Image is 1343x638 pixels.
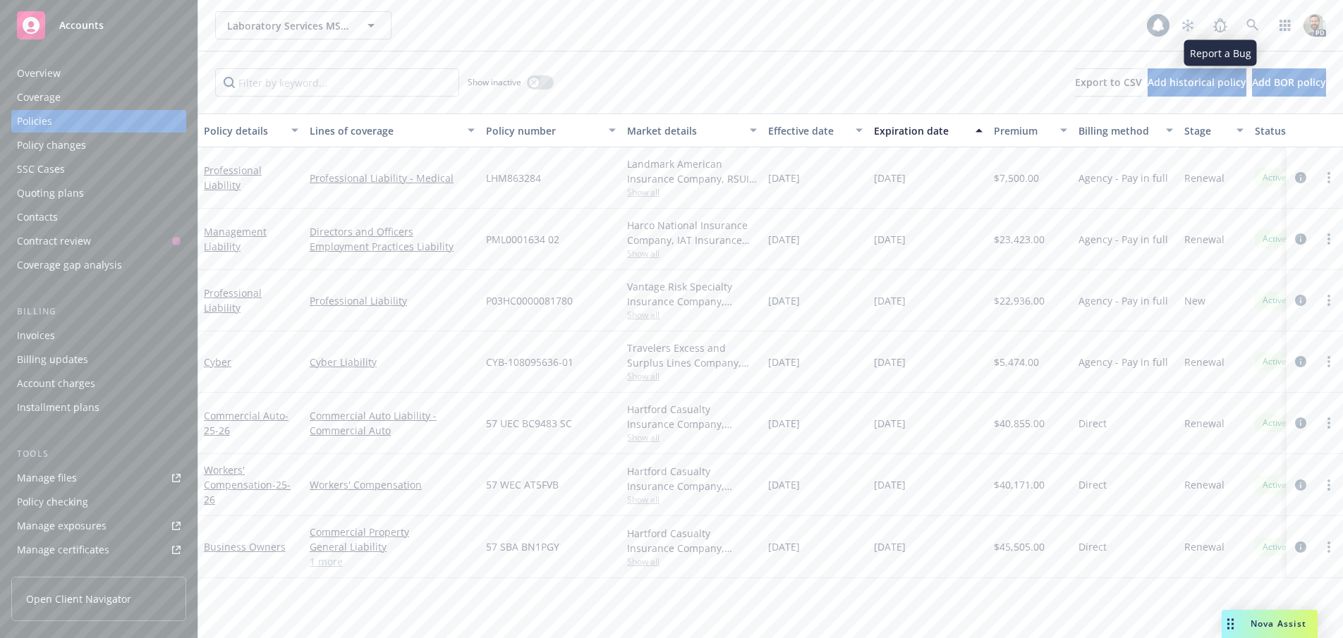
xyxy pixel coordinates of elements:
[1078,232,1168,247] span: Agency - Pay in full
[994,539,1045,554] span: $45,505.00
[204,164,262,192] a: Professional Liability
[468,76,521,88] span: Show inactive
[627,402,757,431] div: Hartford Casualty Insurance Company, Hartford Insurance Group
[1292,169,1309,186] a: circleInformation
[994,477,1045,492] span: $40,171.00
[1184,416,1224,431] span: Renewal
[1292,231,1309,247] a: circleInformation
[1260,417,1289,429] span: Active
[215,68,459,97] input: Filter by keyword...
[1078,355,1168,369] span: Agency - Pay in full
[1174,11,1202,39] a: Stop snowing
[1078,171,1168,185] span: Agency - Pay in full
[1206,11,1234,39] a: Report a Bug
[1320,415,1337,431] a: more
[11,134,186,157] a: Policy changes
[17,110,52,133] div: Policies
[874,171,906,185] span: [DATE]
[486,539,559,554] span: 57 SBA BN1PGY
[11,254,186,276] a: Coverage gap analysis
[11,62,186,85] a: Overview
[627,279,757,309] div: Vantage Risk Specialty Insurance Company, Vantage Risk, RT Specialty Insurance Services, LLC (RSG...
[627,526,757,556] div: Hartford Casualty Insurance Company, Hartford Insurance Group
[627,370,757,382] span: Show all
[768,355,800,369] span: [DATE]
[1252,75,1326,89] span: Add BOR policy
[310,477,475,492] a: Workers' Compensation
[1073,114,1179,147] button: Billing method
[1222,610,1318,638] button: Nova Assist
[1075,68,1142,97] button: Export to CSV
[227,18,349,33] span: Laboratory Services MSO LLC
[1320,169,1337,186] a: more
[310,355,475,369] a: Cyber Liability
[11,539,186,561] a: Manage certificates
[11,182,186,204] a: Quoting plans
[1184,123,1228,138] div: Stage
[11,515,186,537] span: Manage exposures
[11,447,186,461] div: Tools
[480,114,621,147] button: Policy number
[621,114,762,147] button: Market details
[1148,75,1246,89] span: Add historical policy
[17,254,122,276] div: Coverage gap analysis
[1320,539,1337,556] a: more
[1252,68,1326,97] button: Add BOR policy
[1078,539,1107,554] span: Direct
[874,293,906,308] span: [DATE]
[486,171,541,185] span: LHM863284
[768,171,800,185] span: [DATE]
[17,372,95,395] div: Account charges
[1260,294,1289,307] span: Active
[11,86,186,109] a: Coverage
[1078,123,1157,138] div: Billing method
[1320,477,1337,493] a: more
[215,11,391,39] button: Laboratory Services MSO LLC
[1239,11,1267,39] a: Search
[486,416,572,431] span: 57 UEC BC9483 SC
[204,540,286,553] a: Business Owners
[310,539,475,554] a: General Liability
[17,467,77,489] div: Manage files
[204,225,267,253] a: Management Liability
[204,463,291,506] a: Workers' Compensation
[310,554,475,569] a: 1 more
[17,206,58,228] div: Contacts
[994,416,1045,431] span: $40,855.00
[874,123,967,138] div: Expiration date
[11,467,186,489] a: Manage files
[17,491,88,513] div: Policy checking
[1320,292,1337,309] a: more
[874,477,906,492] span: [DATE]
[17,62,61,85] div: Overview
[1078,293,1168,308] span: Agency - Pay in full
[1075,75,1142,89] span: Export to CSV
[627,247,757,259] span: Show all
[17,348,88,371] div: Billing updates
[768,539,800,554] span: [DATE]
[1179,114,1249,147] button: Stage
[1292,477,1309,493] a: circleInformation
[1184,232,1224,247] span: Renewal
[310,408,475,438] a: Commercial Auto Liability - Commercial Auto
[1292,539,1309,556] a: circleInformation
[1184,171,1224,185] span: Renewal
[11,563,186,585] a: Manage BORs
[1260,479,1289,491] span: Active
[994,171,1039,185] span: $7,500.00
[11,396,186,419] a: Installment plans
[17,515,107,537] div: Manage exposures
[627,123,741,138] div: Market details
[11,230,186,252] a: Contract review
[988,114,1073,147] button: Premium
[204,286,262,314] a: Professional Liability
[768,477,800,492] span: [DATE]
[1078,477,1107,492] span: Direct
[11,305,186,319] div: Billing
[994,293,1045,308] span: $22,936.00
[486,355,573,369] span: CYB-108095636-01
[486,477,559,492] span: 57 WEC AT5FVB
[310,293,475,308] a: Professional Liability
[1303,14,1326,37] img: photo
[11,6,186,45] a: Accounts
